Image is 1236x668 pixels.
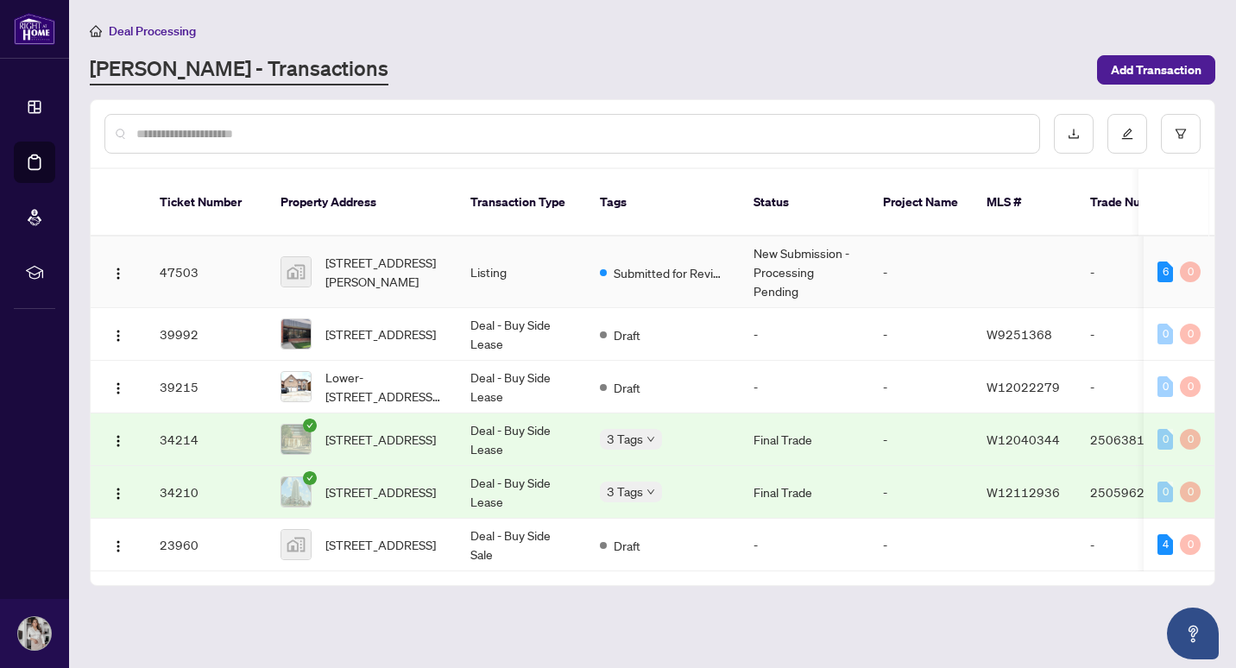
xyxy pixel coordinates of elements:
[1157,262,1173,282] div: 6
[457,519,586,571] td: Deal - Buy Side Sale
[146,519,267,571] td: 23960
[325,482,436,501] span: [STREET_ADDRESS]
[325,535,436,554] span: [STREET_ADDRESS]
[281,477,311,507] img: thumbnail-img
[740,361,869,413] td: -
[303,419,317,432] span: check-circle
[869,308,973,361] td: -
[1180,482,1201,502] div: 0
[1076,466,1197,519] td: 2505962
[1157,376,1173,397] div: 0
[614,536,640,555] span: Draft
[146,308,267,361] td: 39992
[325,368,443,406] span: Lower-[STREET_ADDRESS][PERSON_NAME]
[90,54,388,85] a: [PERSON_NAME] - Transactions
[1157,534,1173,555] div: 4
[1068,128,1080,140] span: download
[1054,114,1094,154] button: download
[987,326,1052,342] span: W9251368
[869,466,973,519] td: -
[1180,376,1201,397] div: 0
[457,413,586,466] td: Deal - Buy Side Lease
[1121,128,1133,140] span: edit
[104,478,132,506] button: Logo
[614,378,640,397] span: Draft
[281,530,311,559] img: thumbnail-img
[1076,169,1197,236] th: Trade Number
[104,373,132,400] button: Logo
[281,257,311,287] img: thumbnail-img
[146,361,267,413] td: 39215
[111,267,125,280] img: Logo
[281,319,311,349] img: thumbnail-img
[1076,308,1197,361] td: -
[111,487,125,501] img: Logo
[987,484,1060,500] span: W12112936
[111,539,125,553] img: Logo
[1157,429,1173,450] div: 0
[303,471,317,485] span: check-circle
[1097,55,1215,85] button: Add Transaction
[146,413,267,466] td: 34214
[869,361,973,413] td: -
[267,169,457,236] th: Property Address
[104,320,132,348] button: Logo
[1161,114,1201,154] button: filter
[457,236,586,308] td: Listing
[869,236,973,308] td: -
[1157,324,1173,344] div: 0
[1076,519,1197,571] td: -
[1180,429,1201,450] div: 0
[1107,114,1147,154] button: edit
[987,379,1060,394] span: W12022279
[973,169,1076,236] th: MLS #
[18,617,51,650] img: Profile Icon
[586,169,740,236] th: Tags
[1167,608,1219,659] button: Open asap
[1157,482,1173,502] div: 0
[607,429,643,449] span: 3 Tags
[646,488,655,496] span: down
[1180,324,1201,344] div: 0
[740,308,869,361] td: -
[90,25,102,37] span: home
[869,413,973,466] td: -
[1111,56,1201,84] span: Add Transaction
[614,263,726,282] span: Submitted for Review
[111,329,125,343] img: Logo
[614,325,640,344] span: Draft
[325,253,443,291] span: [STREET_ADDRESS][PERSON_NAME]
[1076,413,1197,466] td: 2506381
[1175,128,1187,140] span: filter
[111,434,125,448] img: Logo
[111,381,125,395] img: Logo
[457,169,586,236] th: Transaction Type
[14,13,55,45] img: logo
[869,519,973,571] td: -
[1180,534,1201,555] div: 0
[869,169,973,236] th: Project Name
[740,169,869,236] th: Status
[146,466,267,519] td: 34210
[104,425,132,453] button: Logo
[109,23,196,39] span: Deal Processing
[1076,361,1197,413] td: -
[104,258,132,286] button: Logo
[457,361,586,413] td: Deal - Buy Side Lease
[325,325,436,343] span: [STREET_ADDRESS]
[740,413,869,466] td: Final Trade
[987,432,1060,447] span: W12040344
[607,482,643,501] span: 3 Tags
[1076,236,1197,308] td: -
[740,236,869,308] td: New Submission - Processing Pending
[325,430,436,449] span: [STREET_ADDRESS]
[281,425,311,454] img: thumbnail-img
[457,308,586,361] td: Deal - Buy Side Lease
[740,519,869,571] td: -
[146,169,267,236] th: Ticket Number
[281,372,311,401] img: thumbnail-img
[457,466,586,519] td: Deal - Buy Side Lease
[104,531,132,558] button: Logo
[740,466,869,519] td: Final Trade
[1180,262,1201,282] div: 0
